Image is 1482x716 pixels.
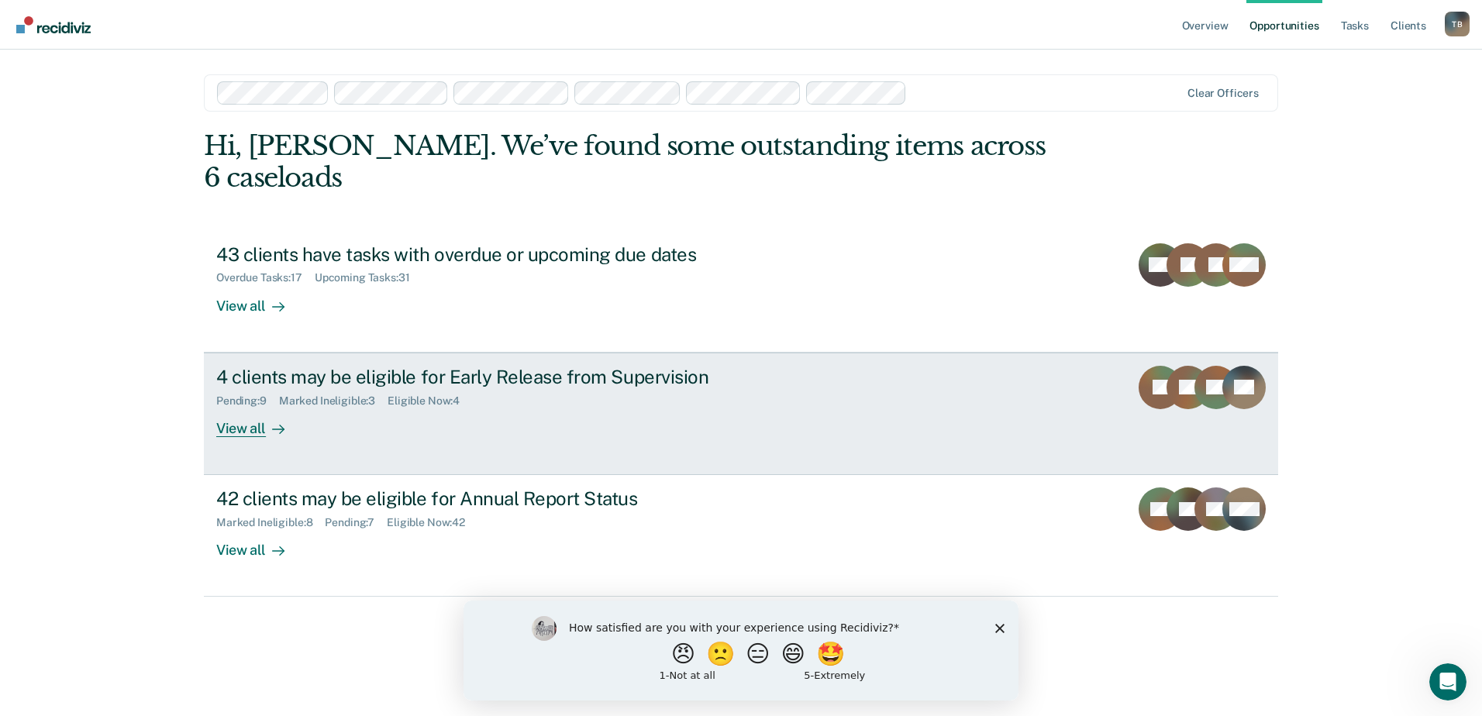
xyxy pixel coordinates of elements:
div: T B [1445,12,1470,36]
div: Marked Ineligible : 3 [279,394,388,408]
div: 42 clients may be eligible for Annual Report Status [216,487,760,510]
iframe: Survey by Kim from Recidiviz [464,601,1018,701]
div: Hi, [PERSON_NAME]. We’ve found some outstanding items across 6 caseloads [204,130,1063,194]
div: Eligible Now : 42 [387,516,477,529]
div: Pending : 9 [216,394,279,408]
div: Overdue Tasks : 17 [216,271,315,284]
div: View all [216,284,303,315]
a: 4 clients may be eligible for Early Release from SupervisionPending:9Marked Ineligible:3Eligible ... [204,353,1278,475]
div: View all [216,407,303,437]
div: 4 clients may be eligible for Early Release from Supervision [216,366,760,388]
img: Recidiviz [16,16,91,33]
iframe: Intercom live chat [1429,663,1466,701]
a: 42 clients may be eligible for Annual Report StatusMarked Ineligible:8Pending:7Eligible Now:42Vie... [204,475,1278,597]
div: Clear officers [1187,87,1259,100]
div: Pending : 7 [325,516,387,529]
div: Eligible Now : 4 [388,394,472,408]
div: Marked Ineligible : 8 [216,516,325,529]
a: 43 clients have tasks with overdue or upcoming due datesOverdue Tasks:17Upcoming Tasks:31View all [204,231,1278,353]
div: Upcoming Tasks : 31 [315,271,422,284]
div: View all [216,529,303,559]
div: 43 clients have tasks with overdue or upcoming due dates [216,243,760,266]
button: Profile dropdown button [1445,12,1470,36]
